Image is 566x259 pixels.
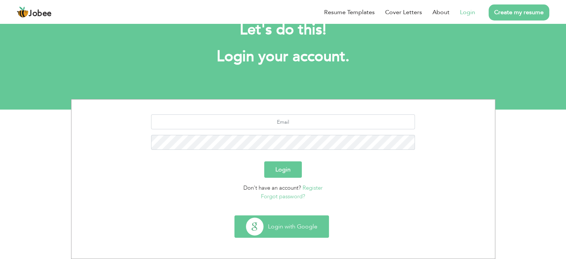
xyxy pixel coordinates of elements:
[235,216,329,237] button: Login with Google
[17,6,52,18] a: Jobee
[303,184,323,192] a: Register
[385,8,422,17] a: Cover Letters
[17,6,29,18] img: jobee.io
[29,10,52,18] span: Jobee
[432,8,450,17] a: About
[82,20,484,40] h2: Let's do this!
[324,8,375,17] a: Resume Templates
[243,184,301,192] span: Don't have an account?
[264,161,302,178] button: Login
[82,47,484,66] h1: Login your account.
[489,4,549,20] a: Create my resume
[261,193,305,200] a: Forgot password?
[460,8,475,17] a: Login
[151,114,415,129] input: Email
